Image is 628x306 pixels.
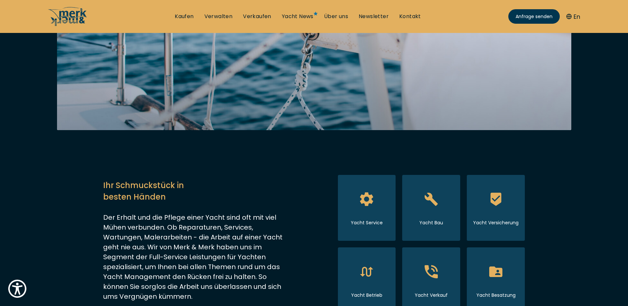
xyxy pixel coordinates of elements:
[402,175,460,241] button: Yacht Bau
[473,219,519,226] span: Yacht Versicherung
[516,13,553,20] span: Anfrage senden
[204,13,233,20] a: Verwalten
[282,13,314,20] a: Yacht News
[399,13,421,20] a: Kontakt
[476,292,516,298] span: Yacht Besatzung
[508,9,560,24] a: Anfrage senden
[419,219,443,226] span: Yacht Bau
[351,219,383,226] span: Yacht Service
[103,212,288,301] div: Der Erhalt und die Pflege einer Yacht sind oft mit viel Mühen verbunden. Ob Reparaturen, Services...
[7,278,28,299] button: Show Accessibility Preferences
[566,12,580,21] button: En
[243,13,271,20] a: Verkaufen
[175,13,194,20] a: Kaufen
[351,292,382,298] span: Yacht Betrieb
[467,175,525,241] button: Yacht Versicherung
[359,13,389,20] a: Newsletter
[338,175,396,241] button: Yacht Service
[415,292,448,298] span: Yacht Verkauf
[324,13,348,20] a: Über uns
[103,180,192,203] p: Ihr Schmuckstück in besten Händen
